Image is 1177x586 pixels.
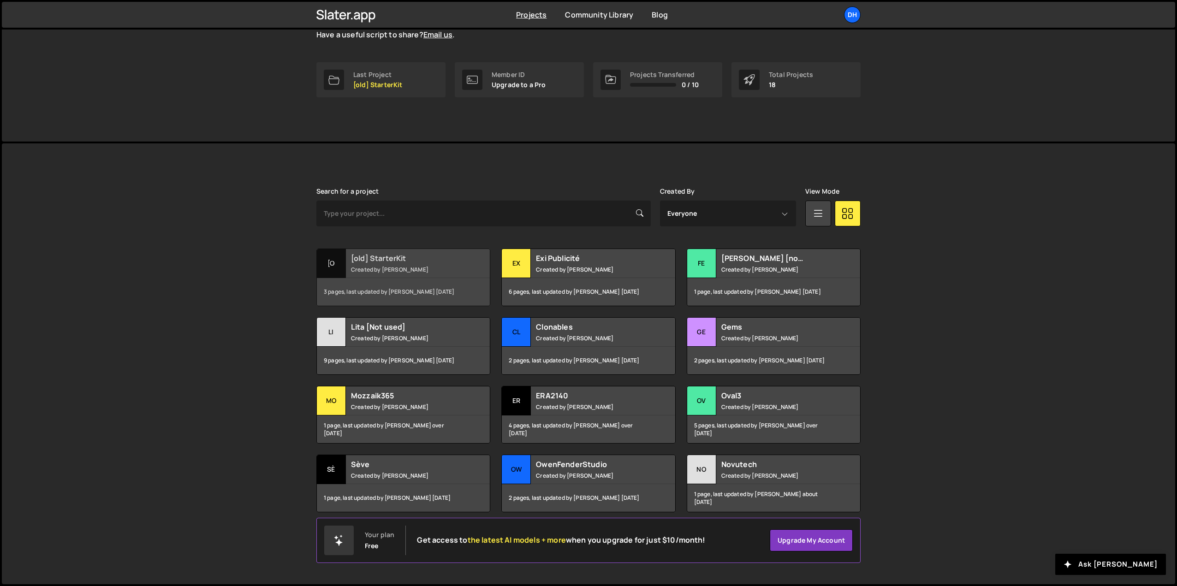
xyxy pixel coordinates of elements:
[769,81,813,89] p: 18
[317,278,490,306] div: 3 pages, last updated by [PERSON_NAME] [DATE]
[721,334,832,342] small: Created by [PERSON_NAME]
[353,71,403,78] div: Last Project
[317,318,346,347] div: Li
[317,455,346,484] div: Sè
[536,266,647,273] small: Created by [PERSON_NAME]
[721,403,832,411] small: Created by [PERSON_NAME]
[769,71,813,78] div: Total Projects
[501,317,675,375] a: Cl Clonables Created by [PERSON_NAME] 2 pages, last updated by [PERSON_NAME] [DATE]
[687,386,861,444] a: Ov Oval3 Created by [PERSON_NAME] 5 pages, last updated by [PERSON_NAME] over [DATE]
[351,322,462,332] h2: Lita [Not used]
[844,6,861,23] a: DH
[351,253,462,263] h2: [old] StarterKit
[1055,554,1166,575] button: Ask [PERSON_NAME]
[536,472,647,479] small: Created by [PERSON_NAME]
[502,415,675,443] div: 4 pages, last updated by [PERSON_NAME] over [DATE]
[316,317,490,375] a: Li Lita [Not used] Created by [PERSON_NAME] 9 pages, last updated by [PERSON_NAME] [DATE]
[317,415,490,443] div: 1 page, last updated by [PERSON_NAME] over [DATE]
[721,391,832,401] h2: Oval3
[502,386,531,415] div: ER
[423,30,452,40] a: Email us
[316,62,446,97] a: Last Project [old] StarterKit
[536,334,647,342] small: Created by [PERSON_NAME]
[502,455,531,484] div: Ow
[630,71,699,78] div: Projects Transferred
[492,81,546,89] p: Upgrade to a Pro
[351,266,462,273] small: Created by [PERSON_NAME]
[353,81,403,89] p: [old] StarterKit
[536,459,647,469] h2: OwenFenderStudio
[351,472,462,479] small: Created by [PERSON_NAME]
[721,472,832,479] small: Created by [PERSON_NAME]
[687,318,716,347] div: Ge
[652,10,668,20] a: Blog
[770,529,853,551] a: Upgrade my account
[316,386,490,444] a: Mo Mozzaik365 Created by [PERSON_NAME] 1 page, last updated by [PERSON_NAME] over [DATE]
[502,318,531,347] div: Cl
[687,484,860,512] div: 1 page, last updated by [PERSON_NAME] about [DATE]
[502,278,675,306] div: 6 pages, last updated by [PERSON_NAME] [DATE]
[660,188,695,195] label: Created By
[351,391,462,401] h2: Mozzaik365
[536,391,647,401] h2: ERA2140
[316,249,490,306] a: [o [old] StarterKit Created by [PERSON_NAME] 3 pages, last updated by [PERSON_NAME] [DATE]
[316,455,490,512] a: Sè Sève Created by [PERSON_NAME] 1 page, last updated by [PERSON_NAME] [DATE]
[687,249,861,306] a: FE [PERSON_NAME] [not used] Created by [PERSON_NAME] 1 page, last updated by [PERSON_NAME] [DATE]
[721,459,832,469] h2: Novutech
[468,535,566,545] span: the latest AI models + more
[721,253,832,263] h2: [PERSON_NAME] [not used]
[316,201,651,226] input: Type your project...
[502,484,675,512] div: 2 pages, last updated by [PERSON_NAME] [DATE]
[687,455,861,512] a: No Novutech Created by [PERSON_NAME] 1 page, last updated by [PERSON_NAME] about [DATE]
[536,322,647,332] h2: Clonables
[687,317,861,375] a: Ge Gems Created by [PERSON_NAME] 2 pages, last updated by [PERSON_NAME] [DATE]
[721,266,832,273] small: Created by [PERSON_NAME]
[351,334,462,342] small: Created by [PERSON_NAME]
[351,403,462,411] small: Created by [PERSON_NAME]
[317,249,346,278] div: [o
[501,455,675,512] a: Ow OwenFenderStudio Created by [PERSON_NAME] 2 pages, last updated by [PERSON_NAME] [DATE]
[687,455,716,484] div: No
[502,249,531,278] div: Ex
[687,347,860,374] div: 2 pages, last updated by [PERSON_NAME] [DATE]
[536,253,647,263] h2: Exi Publicité
[565,10,633,20] a: Community Library
[317,347,490,374] div: 9 pages, last updated by [PERSON_NAME] [DATE]
[687,278,860,306] div: 1 page, last updated by [PERSON_NAME] [DATE]
[516,10,547,20] a: Projects
[687,386,716,415] div: Ov
[721,322,832,332] h2: Gems
[687,415,860,443] div: 5 pages, last updated by [PERSON_NAME] over [DATE]
[351,459,462,469] h2: Sève
[365,542,379,550] div: Free
[536,403,647,411] small: Created by [PERSON_NAME]
[365,531,394,539] div: Your plan
[682,81,699,89] span: 0 / 10
[316,188,379,195] label: Search for a project
[502,347,675,374] div: 2 pages, last updated by [PERSON_NAME] [DATE]
[417,536,705,545] h2: Get access to when you upgrade for just $10/month!
[805,188,839,195] label: View Mode
[317,386,346,415] div: Mo
[317,484,490,512] div: 1 page, last updated by [PERSON_NAME] [DATE]
[501,386,675,444] a: ER ERA2140 Created by [PERSON_NAME] 4 pages, last updated by [PERSON_NAME] over [DATE]
[501,249,675,306] a: Ex Exi Publicité Created by [PERSON_NAME] 6 pages, last updated by [PERSON_NAME] [DATE]
[687,249,716,278] div: FE
[492,71,546,78] div: Member ID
